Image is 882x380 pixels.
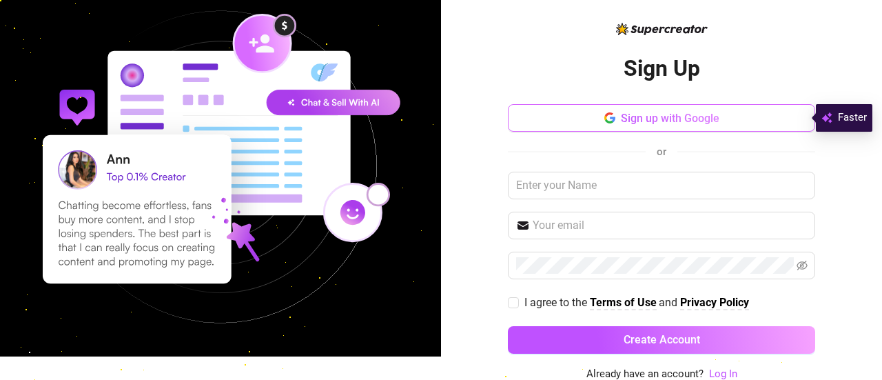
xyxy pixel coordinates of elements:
h2: Sign Up [624,54,700,83]
a: Terms of Use [590,296,657,310]
button: Sign up with Google [508,104,815,132]
strong: Terms of Use [590,296,657,309]
input: Enter your Name [508,172,815,199]
a: Log In [709,368,737,380]
span: Faster [838,110,867,126]
span: Create Account [624,333,700,346]
strong: Privacy Policy [680,296,749,309]
span: eye-invisible [797,260,808,271]
span: or [657,146,666,158]
img: svg%3e [821,110,832,126]
img: logo-BBDzfeDw.svg [616,23,708,35]
span: I agree to the [524,296,590,309]
span: and [659,296,680,309]
span: Sign up with Google [621,112,719,125]
a: Privacy Policy [680,296,749,310]
input: Your email [533,217,807,234]
button: Create Account [508,326,815,354]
